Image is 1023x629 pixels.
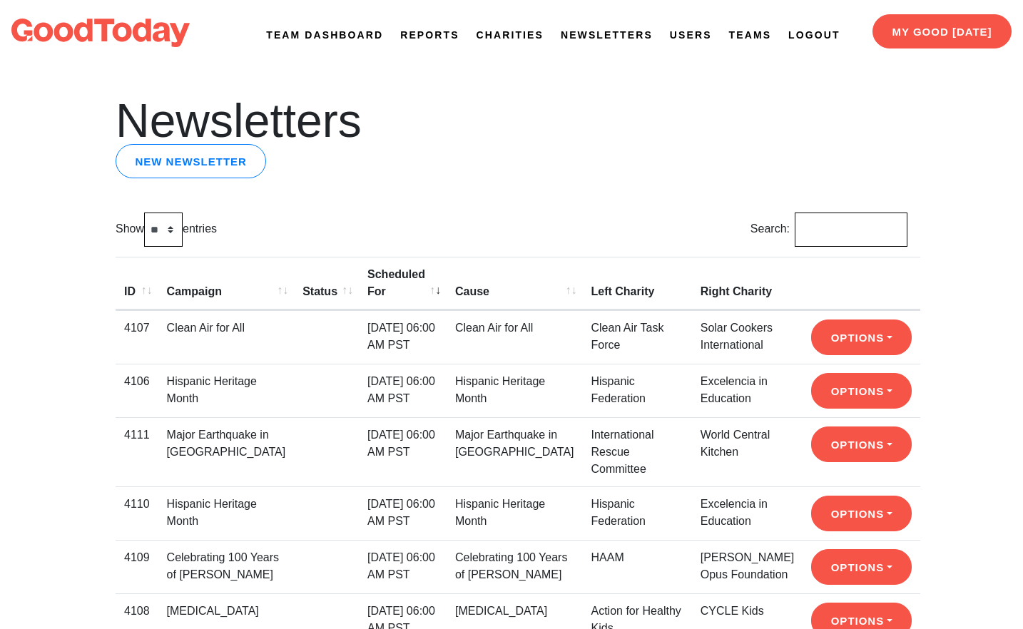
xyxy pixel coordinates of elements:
a: Solar Cookers International [701,322,773,351]
td: Hispanic Heritage Month [158,486,295,540]
a: World Central Kitchen [701,429,770,458]
th: Right Charity [692,257,803,310]
td: 4110 [116,486,158,540]
a: Excelencia in Education [701,498,768,527]
a: Hispanic Federation [591,375,646,404]
td: [DATE] 06:00 AM PST [359,486,447,540]
th: Left Charity [583,257,692,310]
th: Status: activate to sort column ascending [294,257,359,310]
input: Search: [795,213,907,247]
th: Cause: activate to sort column ascending [447,257,583,310]
td: [DATE] 06:00 AM PST [359,540,447,593]
td: Hispanic Heritage Month [447,486,583,540]
td: Hispanic Heritage Month [447,364,583,417]
button: Options [811,319,912,355]
button: Options [811,496,912,531]
a: Teams [729,28,772,43]
select: Showentries [144,213,183,247]
a: My Good [DATE] [872,14,1012,48]
td: Clean Air for All [158,310,295,364]
a: Team Dashboard [266,28,383,43]
a: Logout [788,28,840,43]
a: Hispanic Federation [591,498,646,527]
a: [PERSON_NAME] Opus Foundation [701,551,795,581]
td: Celebrating 100 Years of [PERSON_NAME] [447,540,583,593]
th: Campaign: activate to sort column ascending [158,257,295,310]
td: 4106 [116,364,158,417]
button: Options [811,549,912,585]
td: [DATE] 06:00 AM PST [359,364,447,417]
td: [DATE] 06:00 AM PST [359,417,447,486]
th: ID: activate to sort column ascending [116,257,158,310]
td: Major Earthquake in [GEOGRAPHIC_DATA] [158,417,295,486]
a: International Rescue Committee [591,429,654,475]
h1: Newsletters [116,97,907,144]
a: HAAM [591,551,624,563]
label: Show entries [116,213,217,247]
button: Options [811,426,912,462]
a: New newsletter [116,144,266,178]
td: 4107 [116,310,158,364]
td: 4109 [116,540,158,593]
a: Reports [400,28,459,43]
td: Hispanic Heritage Month [158,364,295,417]
a: Charities [477,28,544,43]
img: logo-dark-da6b47b19159aada33782b937e4e11ca563a98e0ec6b0b8896e274de7198bfd4.svg [11,19,190,47]
a: Newsletters [561,28,653,43]
a: Clean Air Task Force [591,322,664,351]
a: Users [670,28,712,43]
a: CYCLE Kids [701,605,764,617]
td: Major Earthquake in [GEOGRAPHIC_DATA] [447,417,583,486]
td: Clean Air for All [447,310,583,364]
button: Options [811,373,912,409]
th: Scheduled For: activate to sort column ascending [359,257,447,310]
td: Celebrating 100 Years of [PERSON_NAME] [158,540,295,593]
td: 4111 [116,417,158,486]
a: Excelencia in Education [701,375,768,404]
td: [DATE] 06:00 AM PST [359,310,447,364]
label: Search: [750,213,907,247]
